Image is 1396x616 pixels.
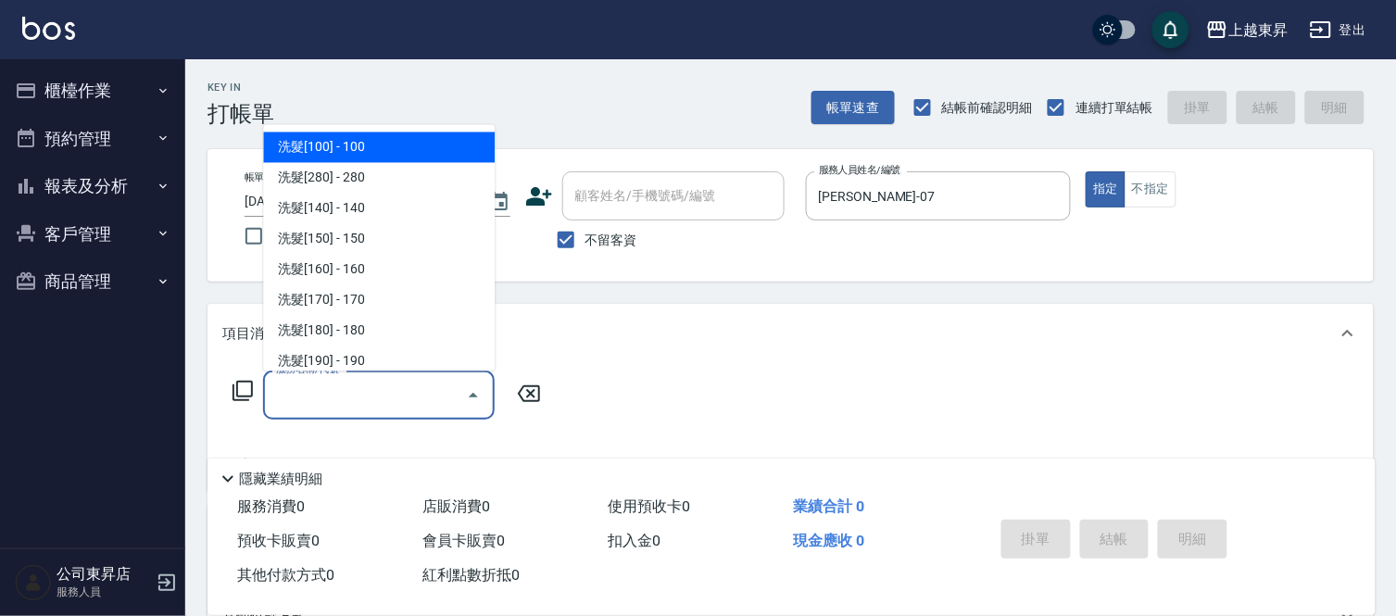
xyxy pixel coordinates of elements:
button: 指定 [1086,171,1126,207]
button: Close [459,381,488,410]
button: 上越東昇 [1199,11,1295,49]
button: 商品管理 [7,258,178,306]
span: 預收卡販賣 0 [237,532,320,549]
span: 店販消費 0 [422,497,490,515]
span: 紅利點數折抵 0 [422,566,520,584]
span: 其他付款方式 0 [237,566,334,584]
button: 客戶管理 [7,210,178,258]
h5: 公司東昇店 [57,565,151,584]
div: 項目消費 [208,304,1374,363]
label: 帳單日期 [245,170,283,184]
span: 服務消費 0 [237,497,305,515]
button: 預約管理 [7,115,178,163]
h2: Key In [208,82,274,94]
button: 帳單速查 [811,91,895,125]
button: Choose date, selected date is 2025-09-05 [477,180,522,224]
span: 洗髮[160] - 160 [263,255,495,285]
input: YYYY/MM/DD hh:mm [245,186,470,217]
span: 洗髮[140] - 140 [263,194,495,224]
button: save [1152,11,1189,48]
span: 業績合計 0 [793,497,864,515]
span: 洗髮[150] - 150 [263,224,495,255]
p: 服務人員 [57,584,151,600]
p: 項目消費 [222,324,278,344]
div: 上越東昇 [1228,19,1288,42]
span: 洗髮[180] - 180 [263,316,495,346]
span: 洗髮[100] - 100 [263,132,495,163]
p: 隱藏業績明細 [239,470,322,489]
span: 洗髮[170] - 170 [263,285,495,316]
span: 洗髮[190] - 190 [263,346,495,377]
span: 洗髮[280] - 280 [263,163,495,194]
button: 櫃檯作業 [7,67,178,115]
label: 服務人員姓名/編號 [819,163,900,177]
span: 結帳前確認明細 [942,98,1033,118]
span: 不留客資 [585,231,637,250]
span: 扣入金 0 [608,532,660,549]
img: Logo [22,17,75,40]
span: 現金應收 0 [793,532,864,549]
img: Person [15,564,52,601]
span: 會員卡販賣 0 [422,532,505,549]
span: 連續打單結帳 [1075,98,1153,118]
span: 使用預收卡 0 [608,497,690,515]
button: 不指定 [1125,171,1176,207]
h3: 打帳單 [208,101,274,127]
button: 報表及分析 [7,162,178,210]
button: 登出 [1302,13,1374,47]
